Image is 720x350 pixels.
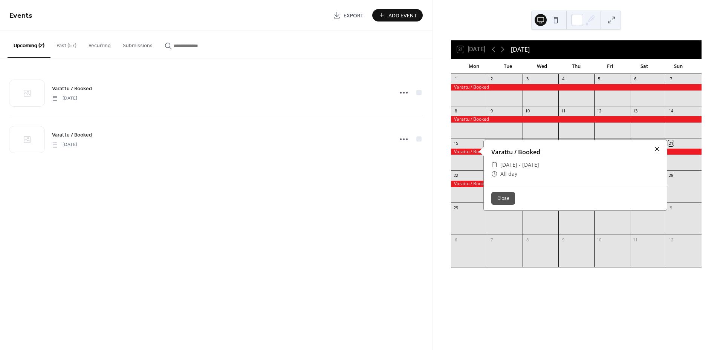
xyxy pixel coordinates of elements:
div: 8 [525,237,530,243]
span: [DATE] - [DATE] [500,160,539,169]
span: [DATE] [52,95,77,102]
div: 21 [668,140,674,146]
div: [DATE] [511,45,530,54]
button: Past (57) [50,31,83,57]
button: Submissions [117,31,159,57]
div: 4 [561,76,566,82]
div: 14 [668,108,674,114]
div: 7 [668,76,674,82]
div: Fri [593,59,627,74]
span: Events [9,8,32,23]
div: Sun [662,59,696,74]
span: Varattu / Booked [52,85,92,93]
div: Varattu / Booked [451,149,702,155]
div: 11 [561,108,566,114]
div: Tue [491,59,525,74]
div: 11 [632,237,638,243]
div: 10 [596,237,602,243]
div: 3 [525,76,530,82]
a: Export [327,9,369,21]
div: 15 [453,140,459,146]
span: Varattu / Booked [52,131,92,139]
div: ​ [491,160,497,169]
div: 12 [668,237,674,243]
div: 10 [525,108,530,114]
div: 9 [561,237,566,243]
div: 5 [596,76,602,82]
button: Close [491,192,515,205]
div: Sat [627,59,661,74]
div: Varattu / Booked [451,84,702,91]
div: 2 [489,76,495,82]
a: Varattu / Booked [52,84,92,93]
span: Export [344,12,364,20]
div: 1 [453,76,459,82]
div: Varattu / Booked [451,181,666,187]
div: 13 [632,108,638,114]
span: [DATE] [52,141,77,148]
button: Upcoming (2) [8,31,50,58]
button: Add Event [372,9,423,21]
div: Mon [457,59,491,74]
div: 5 [668,205,674,210]
div: 12 [596,108,602,114]
div: Varattu / Booked [451,116,702,123]
div: Varattu / Booked [484,147,667,157]
div: 22 [453,173,459,178]
div: 28 [668,173,674,178]
div: 29 [453,205,459,210]
div: 6 [632,76,638,82]
div: Thu [559,59,593,74]
div: Wed [525,59,559,74]
span: Add Event [388,12,417,20]
div: 9 [489,108,495,114]
div: 7 [489,237,495,243]
button: Recurring [83,31,117,57]
span: All day [500,169,517,178]
div: 6 [453,237,459,243]
div: ​ [491,169,497,178]
div: 8 [453,108,459,114]
a: Varattu / Booked [52,130,92,139]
